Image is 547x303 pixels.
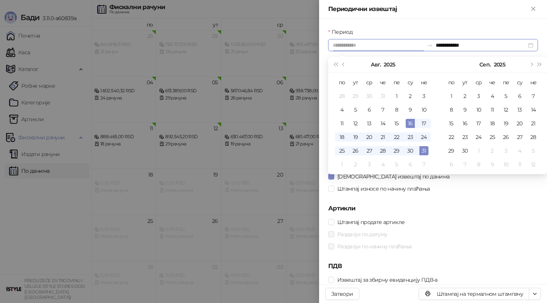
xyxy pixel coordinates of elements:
div: 24 [419,133,428,142]
div: 29 [447,146,456,155]
span: swap-right [427,42,433,48]
td: 2025-09-30 [458,144,472,158]
div: 24 [474,133,483,142]
td: 2025-08-05 [349,103,362,117]
div: 25 [488,133,497,142]
div: 16 [460,119,470,128]
span: to [427,42,433,48]
th: ср [362,76,376,89]
td: 2025-09-24 [472,130,485,144]
div: 8 [447,105,456,114]
td: 2025-08-08 [390,103,403,117]
div: 12 [529,160,538,169]
button: Изабери годину [384,57,395,72]
td: 2025-09-20 [513,117,526,130]
div: 4 [378,160,387,169]
div: 6 [365,105,374,114]
div: 2 [406,92,415,101]
td: 2025-10-01 [472,144,485,158]
button: Штампај на термалном штампачу [419,288,529,300]
div: 29 [351,92,360,101]
td: 2025-09-01 [444,89,458,103]
span: Раздвоји по датуму [334,230,390,238]
div: 21 [529,119,538,128]
div: 14 [378,119,387,128]
div: 17 [419,119,428,128]
span: Извештај за збирну евиденцију ПДВ-а [334,276,441,284]
div: 22 [392,133,401,142]
td: 2025-09-12 [499,103,513,117]
div: 5 [529,146,538,155]
div: 4 [515,146,524,155]
th: не [526,76,540,89]
div: 22 [447,133,456,142]
th: че [376,76,390,89]
td: 2025-09-21 [526,117,540,130]
td: 2025-10-06 [444,158,458,171]
div: 5 [392,160,401,169]
td: 2025-10-11 [513,158,526,171]
div: 9 [488,160,497,169]
button: Изабери месец [479,57,490,72]
div: 7 [460,160,470,169]
td: 2025-09-17 [472,117,485,130]
div: 29 [392,146,401,155]
td: 2025-09-04 [485,89,499,103]
td: 2025-09-26 [499,130,513,144]
td: 2025-09-05 [390,158,403,171]
div: 5 [501,92,511,101]
td: 2025-09-23 [458,130,472,144]
div: 15 [392,119,401,128]
td: 2025-07-30 [362,89,376,103]
td: 2025-09-27 [513,130,526,144]
td: 2025-08-18 [335,130,349,144]
div: 3 [419,92,428,101]
div: 31 [378,92,387,101]
div: 27 [365,146,374,155]
div: 9 [460,105,470,114]
td: 2025-08-13 [362,117,376,130]
div: 13 [515,105,524,114]
div: 28 [378,146,387,155]
div: 2 [351,160,360,169]
td: 2025-07-28 [335,89,349,103]
td: 2025-08-20 [362,130,376,144]
td: 2025-08-31 [417,144,431,158]
td: 2025-09-03 [472,89,485,103]
td: 2025-08-28 [376,144,390,158]
div: 10 [501,160,511,169]
td: 2025-09-01 [335,158,349,171]
td: 2025-08-12 [349,117,362,130]
div: 11 [515,160,524,169]
div: 28 [529,133,538,142]
td: 2025-08-07 [376,103,390,117]
div: 1 [474,146,483,155]
button: Следећа година (Control + right) [536,57,544,72]
td: 2025-09-04 [376,158,390,171]
td: 2025-08-23 [403,130,417,144]
td: 2025-09-02 [349,158,362,171]
div: 3 [474,92,483,101]
td: 2025-08-03 [417,89,431,103]
th: ут [458,76,472,89]
div: 17 [474,119,483,128]
div: 7 [529,92,538,101]
div: 8 [392,105,401,114]
div: 6 [406,160,415,169]
button: Затвори [325,288,359,300]
td: 2025-10-12 [526,158,540,171]
div: 9 [406,105,415,114]
td: 2025-10-07 [458,158,472,171]
td: 2025-09-15 [444,117,458,130]
div: 6 [515,92,524,101]
td: 2025-08-21 [376,130,390,144]
td: 2025-10-02 [485,144,499,158]
td: 2025-07-29 [349,89,362,103]
div: 16 [406,119,415,128]
td: 2025-10-09 [485,158,499,171]
td: 2025-08-30 [403,144,417,158]
td: 2025-10-03 [499,144,513,158]
div: 4 [337,105,346,114]
div: 1 [392,92,401,101]
div: 21 [378,133,387,142]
